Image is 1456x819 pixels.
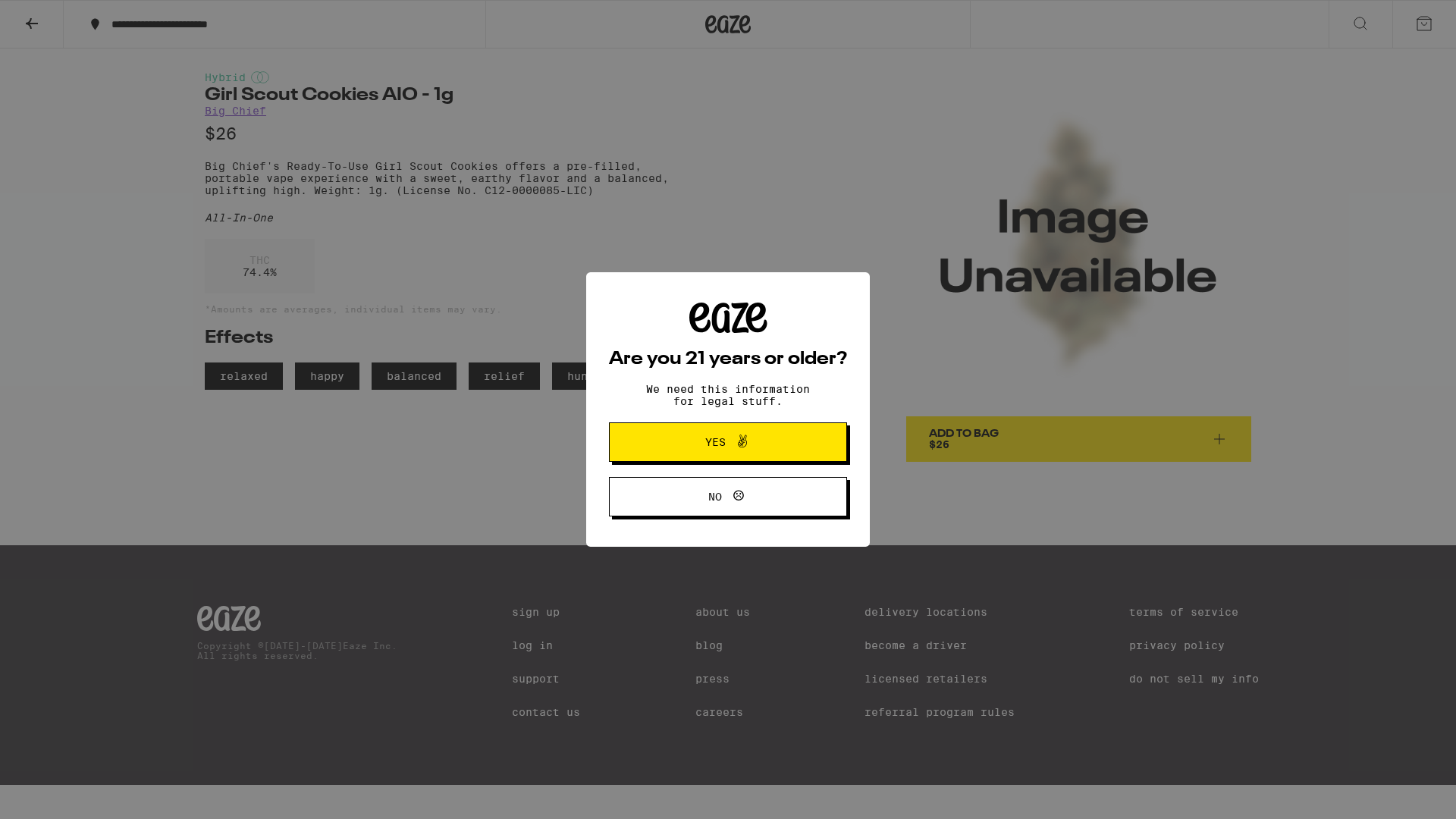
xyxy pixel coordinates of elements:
[609,350,847,369] h2: Are you 21 years or older?
[705,437,726,447] span: Yes
[708,491,722,502] span: No
[609,422,847,462] button: Yes
[633,383,823,407] p: We need this information for legal stuff.
[609,477,847,516] button: No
